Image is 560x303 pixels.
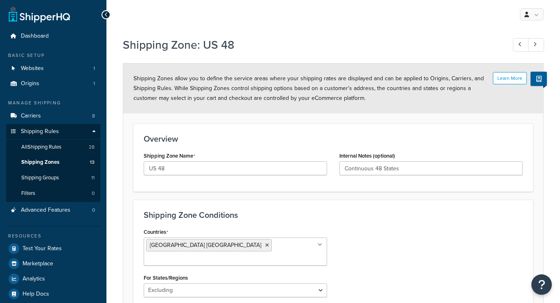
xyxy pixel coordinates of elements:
span: Marketplace [23,260,53,267]
h3: Overview [144,134,523,143]
button: Open Resource Center [531,274,552,295]
li: Origins [6,76,100,91]
a: Carriers8 [6,109,100,124]
span: All Shipping Rules [21,144,61,151]
div: Resources [6,233,100,240]
a: Advanced Features0 [6,203,100,218]
span: 0 [92,190,95,197]
div: Basic Setup [6,52,100,59]
a: Analytics [6,271,100,286]
span: 28 [89,144,95,151]
label: Internal Notes (optional) [339,153,395,159]
span: Shipping Zones allow you to define the service areas where your shipping rates are displayed and ... [133,74,484,102]
span: Shipping Zones [21,159,59,166]
span: Help Docs [23,291,49,298]
span: Analytics [23,276,45,283]
a: Filters0 [6,186,100,201]
span: Carriers [21,113,41,120]
h1: Shipping Zone: US 48 [123,37,498,53]
span: Shipping Groups [21,174,59,181]
a: Websites1 [6,61,100,76]
li: Filters [6,186,100,201]
li: Advanced Features [6,203,100,218]
span: Advanced Features [21,207,70,214]
div: Manage Shipping [6,99,100,106]
button: Show Help Docs [531,72,547,86]
span: 0 [92,207,95,214]
span: 11 [91,174,95,181]
span: 13 [90,159,95,166]
li: Shipping Groups [6,170,100,185]
h3: Shipping Zone Conditions [144,210,523,219]
span: 1 [93,65,95,72]
span: 8 [92,113,95,120]
li: Carriers [6,109,100,124]
span: Test Your Rates [23,245,62,252]
label: For States/Regions [144,275,188,281]
li: Shipping Zones [6,155,100,170]
li: Websites [6,61,100,76]
a: Shipping Zones13 [6,155,100,170]
span: [GEOGRAPHIC_DATA] [GEOGRAPHIC_DATA] [150,241,261,249]
a: Shipping Rules [6,124,100,139]
button: Learn More [493,72,527,84]
label: Countries [144,229,168,235]
a: Marketplace [6,256,100,271]
a: Help Docs [6,287,100,301]
span: Websites [21,65,44,72]
span: Filters [21,190,35,197]
a: Shipping Groups11 [6,170,100,185]
a: Test Your Rates [6,241,100,256]
span: Origins [21,80,39,87]
span: 1 [93,80,95,87]
a: AllShipping Rules28 [6,140,100,155]
span: Dashboard [21,33,49,40]
label: Shipping Zone Name [144,153,195,159]
a: Origins1 [6,76,100,91]
a: Next Record [528,38,544,52]
a: Dashboard [6,29,100,44]
a: Previous Record [513,38,529,52]
span: Shipping Rules [21,128,59,135]
li: Shipping Rules [6,124,100,202]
